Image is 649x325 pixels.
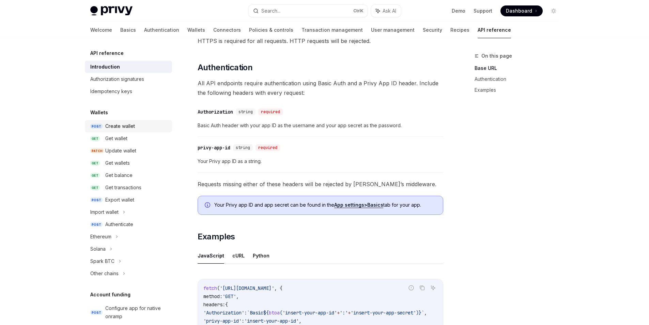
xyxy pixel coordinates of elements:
div: required [258,108,283,115]
span: , [299,318,302,324]
span: , [236,293,239,299]
a: User management [371,22,415,38]
span: POST [90,222,103,227]
button: Search...CtrlK [248,5,368,17]
div: Export wallet [105,196,134,204]
svg: Info [205,202,212,209]
span: Requests missing either of these headers will be rejected by [PERSON_NAME]’s middleware. [198,179,443,189]
div: Get transactions [105,183,141,192]
span: method: [203,293,222,299]
span: GET [90,185,100,190]
button: Toggle dark mode [548,5,559,16]
span: All API endpoints require authentication using Basic Auth and a Privy App ID header. Include the ... [198,78,443,98]
span: '[URL][DOMAIN_NAME]' [220,285,274,291]
div: Idempotency keys [90,87,132,95]
span: HTTPS is required for all requests. HTTP requests will be rejected. [198,36,443,46]
div: Ethereum [90,233,111,241]
h5: API reference [90,49,124,57]
button: cURL [232,248,245,264]
img: light logo [90,6,133,16]
span: , { [274,285,282,291]
a: Connectors [213,22,241,38]
a: POSTExport wallet [85,194,172,206]
div: Import wallet [90,208,119,216]
div: Search... [261,7,280,15]
div: Spark BTC [90,257,114,265]
span: 'GET' [222,293,236,299]
strong: App settings [334,202,364,208]
span: POST [90,197,103,203]
div: privy-app-id [198,144,230,151]
span: ${ [263,310,269,316]
a: Authorization signatures [85,73,172,85]
span: fetch [203,285,217,291]
a: Welcome [90,22,112,38]
a: Policies & controls [249,22,293,38]
span: GET [90,161,100,166]
div: Get wallet [105,134,127,143]
div: required [256,144,280,151]
div: Authenticate [105,220,133,228]
span: , [424,310,427,316]
a: Idempotency keys [85,85,172,98]
span: Examples [198,231,235,242]
a: PATCHUpdate wallet [85,145,172,157]
span: Authentication [198,62,253,73]
span: PATCH [90,148,104,153]
span: string [236,145,250,150]
a: Introduction [85,61,172,73]
a: Demo [452,8,465,14]
button: Ask AI [429,283,437,292]
span: POST [90,124,103,129]
span: ) [416,310,419,316]
span: : [244,310,247,316]
span: ` [421,310,424,316]
span: 'insert-your-app-id' [244,318,299,324]
div: Get balance [105,171,133,179]
div: Create wallet [105,122,135,130]
button: Copy the contents from the code block [418,283,427,292]
span: string [238,109,253,115]
button: Report incorrect code [407,283,416,292]
button: Python [253,248,269,264]
span: Basic Auth header with your app ID as the username and your app secret as the password. [198,121,443,130]
span: + [348,310,351,316]
a: API reference [478,22,511,38]
span: GET [90,173,100,178]
a: Transaction management [302,22,363,38]
a: Support [474,8,492,14]
span: 'insert-your-app-id' [282,310,337,316]
a: POSTConfigure app for native onramp [85,302,172,323]
div: Other chains [90,269,119,278]
button: Ask AI [371,5,401,17]
a: Authentication [475,74,565,85]
a: Wallets [187,22,205,38]
h5: Account funding [90,291,130,299]
a: GETGet wallet [85,132,172,145]
a: GETGet wallets [85,157,172,169]
a: POSTCreate wallet [85,120,172,132]
span: ':' [340,310,348,316]
a: GETGet transactions [85,181,172,194]
span: + [337,310,340,316]
a: Dashboard [500,5,543,16]
div: Authorization signatures [90,75,144,83]
span: Your Privy app ID and app secret can be found in the tab for your app. [214,202,436,208]
span: btoa [269,310,280,316]
div: Update wallet [105,147,136,155]
span: Ctrl K [353,8,364,14]
a: Recipes [450,22,469,38]
span: : [242,318,244,324]
span: Dashboard [506,8,532,14]
div: Introduction [90,63,120,71]
span: } [419,310,421,316]
span: 'insert-your-app-secret' [351,310,416,316]
strong: Basics [367,202,383,208]
a: Examples [475,85,565,95]
span: headers: [203,301,225,308]
a: Security [423,22,442,38]
div: Authorization [198,108,233,115]
button: JavaScript [198,248,224,264]
span: Your Privy app ID as a string. [198,157,443,165]
span: 'Authorization' [203,310,244,316]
